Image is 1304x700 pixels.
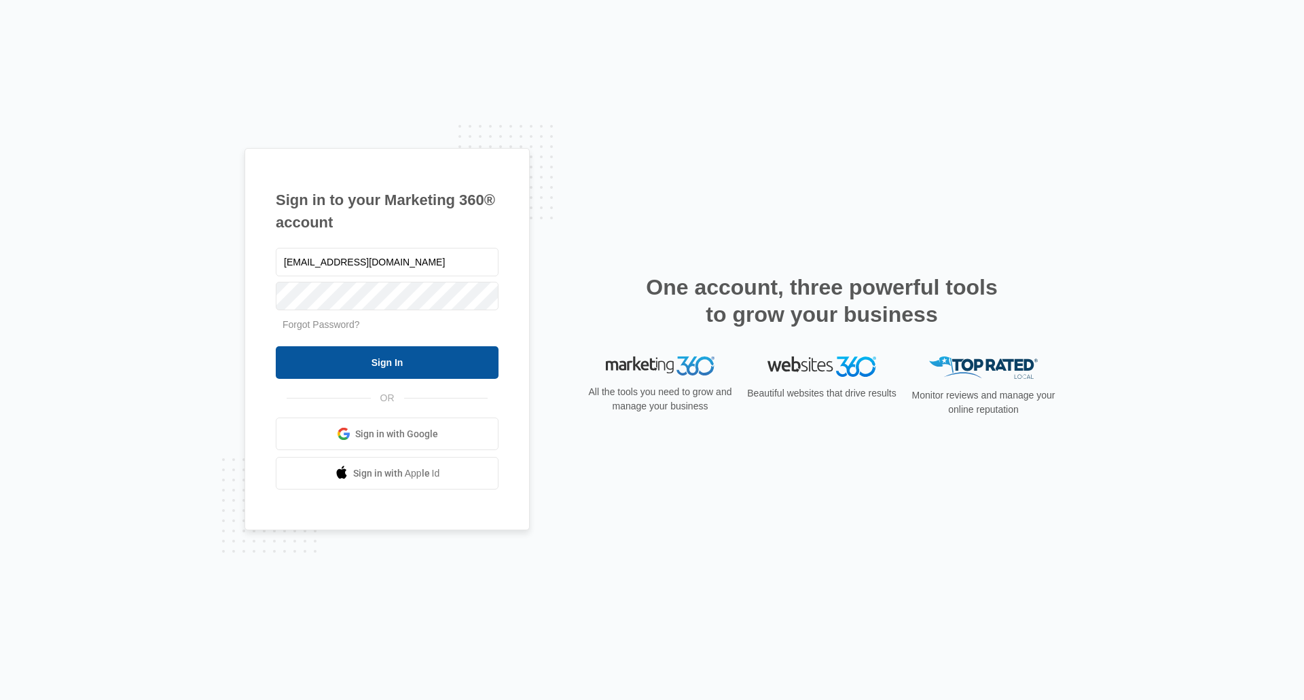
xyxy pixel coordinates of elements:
img: Marketing 360 [606,356,714,375]
h2: One account, three powerful tools to grow your business [642,274,1002,328]
a: Forgot Password? [283,319,360,330]
h1: Sign in to your Marketing 360® account [276,189,499,234]
p: Monitor reviews and manage your online reputation [907,388,1059,417]
a: Sign in with Apple Id [276,457,499,490]
span: Sign in with Apple Id [353,466,440,481]
a: Sign in with Google [276,418,499,450]
img: Top Rated Local [929,356,1038,379]
input: Sign In [276,346,499,379]
p: All the tools you need to grow and manage your business [584,385,736,413]
input: Email [276,248,499,276]
span: Sign in with Google [355,427,438,441]
span: OR [371,391,404,405]
p: Beautiful websites that drive results [746,386,898,401]
img: Websites 360 [767,356,876,376]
